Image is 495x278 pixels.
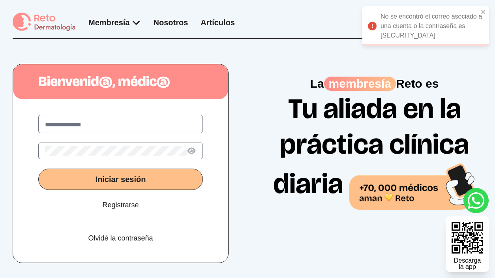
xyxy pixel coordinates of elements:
[324,77,396,91] span: membresía
[266,91,482,210] h1: Tu aliada en la práctica clínica diaria
[38,169,203,190] button: Iniciar sesión
[13,13,76,32] img: logo Reto dermatología
[13,74,228,90] h1: Bienvenid@, médic@
[154,18,188,27] a: Nosotros
[102,199,139,210] a: Registrarse
[88,17,141,28] div: Membresía
[266,77,482,91] p: La Reto es
[362,6,489,46] div: No se encontró el correo asociado a una cuenta o la contraseña es [SECURITY_DATA]
[454,257,481,270] div: Descarga la app
[96,175,146,184] span: Iniciar sesión
[463,188,489,213] a: whatsapp button
[201,18,235,27] a: Artículos
[481,9,486,15] button: close
[88,233,153,244] a: Olvidé la contraseña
